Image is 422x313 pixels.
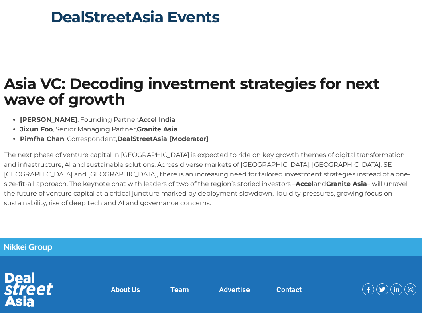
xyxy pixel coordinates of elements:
li: , Correspondent, [20,134,418,144]
strong: [PERSON_NAME] [20,116,77,123]
strong: Granite Asia [137,125,178,133]
strong: DealStreetAsia [Moderator] [117,135,209,143]
strong: Pimfha Chan [20,135,64,143]
strong: Accel India [139,116,176,123]
a: Contact [276,285,302,294]
a: Advertise [219,285,250,294]
strong: Jixun Foo [20,125,53,133]
li: , Senior Managing Partner, [20,125,418,134]
a: About Us [111,285,140,294]
p: The next phase of venture capital in [GEOGRAPHIC_DATA] is expected to ride on key growth themes o... [4,150,418,208]
a: Team [170,285,189,294]
h1: Asia VC: Decoding investment strategies for next wave of growth [4,76,418,107]
strong: Granite Asia [326,180,367,188]
strong: Accel [296,180,314,188]
li: , Founding Partner, [20,115,418,125]
a: DealStreetAsia Events [51,8,219,26]
img: Nikkei Group [4,244,52,252]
